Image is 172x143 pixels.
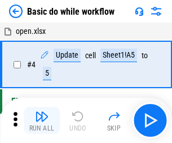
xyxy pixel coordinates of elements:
div: Basic do while workflow [27,6,114,17]
img: Support [135,7,144,16]
div: Run All [29,125,55,132]
img: Skip [107,110,121,123]
img: Run All [35,110,48,123]
button: Run All [24,107,60,134]
div: to [142,51,148,60]
div: cell [85,51,96,60]
img: Back [9,5,23,18]
span: # 4 [27,60,36,69]
div: Sheet1!A5 [100,49,137,62]
img: Settings menu [149,5,163,18]
span: open.xlsx [16,27,46,36]
button: Skip [96,107,132,134]
div: Skip [107,125,121,132]
div: 5 [43,67,51,80]
img: Main button [141,111,159,129]
div: Update [54,49,81,62]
